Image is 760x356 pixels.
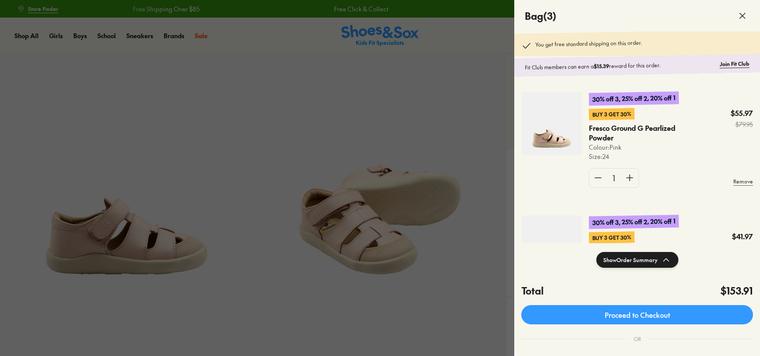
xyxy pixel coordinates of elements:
[589,152,702,161] p: Size : 24
[589,231,635,244] p: Buy 3 Get 30%
[627,328,648,350] div: OR
[732,243,753,252] s: $59.95
[731,108,753,118] p: $55.97
[607,169,621,187] div: 1
[589,123,679,143] p: Fresco Ground G Pearlized Powder
[589,143,702,152] p: Colour: Pink
[525,9,556,23] h4: Bag ( 3 )
[721,284,753,298] h4: $153.91
[589,91,679,106] p: 30% off 3, 25% off 2, 20% off 1
[594,62,609,70] b: $15.39
[521,305,753,324] a: Proceed to Checkout
[732,232,753,241] p: $41.97
[535,39,642,51] p: You get free standard shipping on this order.
[589,215,679,229] p: 30% off 3, 25% off 2, 20% off 1
[521,92,582,155] img: 4-557465.jpg
[589,108,635,120] p: Buy 3 Get 30%
[720,60,749,68] a: Join Fit Club
[731,120,753,129] s: $79.95
[596,252,678,268] button: ShowOrder Summary
[525,60,716,72] p: Fit Club members can earn a reward for this order.
[521,216,582,279] img: 4-502770.jpg
[521,284,544,298] h4: Total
